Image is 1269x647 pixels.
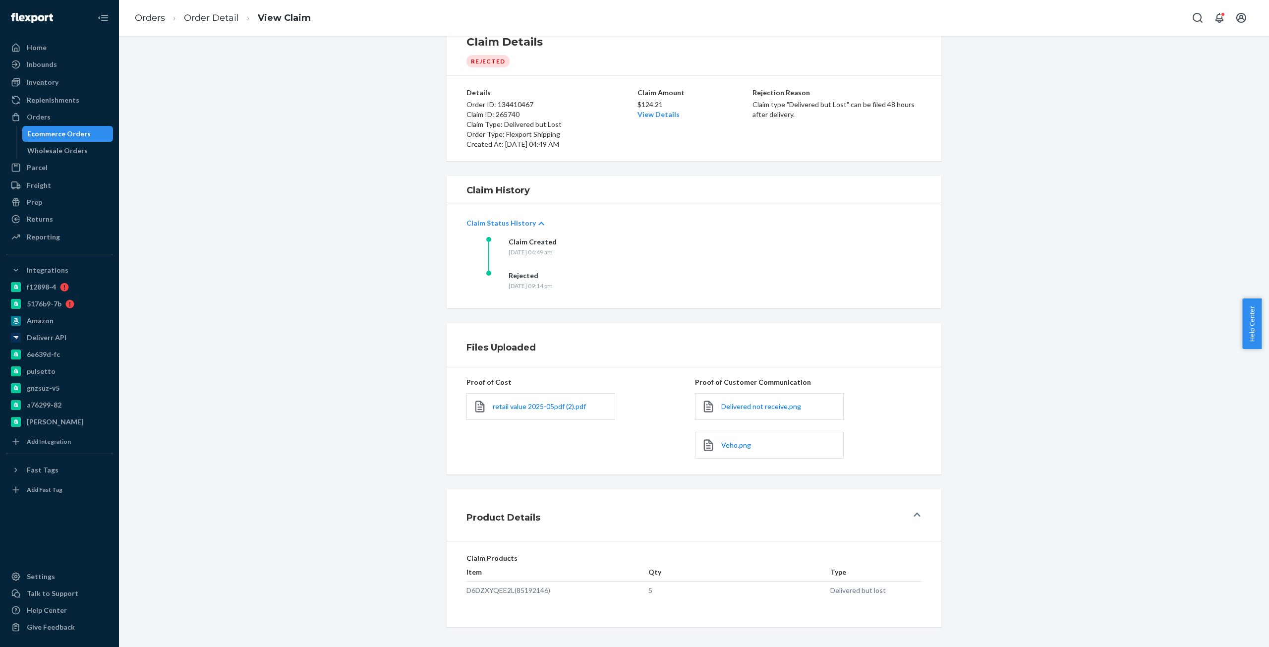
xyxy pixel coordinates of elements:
[27,417,84,427] div: [PERSON_NAME]
[27,485,62,494] div: Add Fast Tag
[466,377,693,387] p: Proof of Cost
[6,57,113,72] a: Inbounds
[466,129,635,139] p: Order Type: Flexport Shipping
[466,184,922,197] h1: Claim History
[466,88,635,98] p: Details
[466,55,510,67] div: Rejected
[447,489,941,541] button: Product Details
[466,553,922,563] p: Claim Products
[27,437,71,446] div: Add Integration
[22,126,114,142] a: Ecommerce Orders
[493,402,586,412] a: retail value 2025-05pdf (2).pdf
[509,271,553,281] div: Rejected
[27,282,56,292] div: f12898-4
[135,12,165,23] a: Orders
[27,112,51,122] div: Orders
[466,139,635,149] p: Created At: [DATE] 04:49 AM
[27,333,66,343] div: Deliverr API
[6,602,113,618] a: Help Center
[466,100,635,110] p: Order ID: 134410467
[27,400,61,410] div: a76299-82
[830,582,922,596] td: Delivered but lost
[637,88,750,98] p: Claim Amount
[509,248,557,256] div: [DATE] 04:49 am
[6,194,113,210] a: Prep
[466,341,922,354] h1: Files Uploaded
[6,380,113,396] a: gnzsuz-v5
[648,567,830,582] th: Qty
[27,232,60,242] div: Reporting
[509,282,553,290] div: [DATE] 09:14 pm
[6,40,113,56] a: Home
[648,582,830,596] td: 5
[27,129,91,139] div: Ecommerce Orders
[27,163,48,173] div: Parcel
[6,482,113,498] a: Add Fast Tag
[721,402,801,411] span: Delivered not receive.png
[6,434,113,450] a: Add Integration
[6,347,113,362] a: 6e639d-fc
[466,110,635,119] p: Claim ID: 265740
[27,383,59,393] div: gnzsuz-v5
[466,119,635,129] p: Claim Type: Delivered but Lost
[6,296,113,312] a: 5176b9-7b
[27,465,58,475] div: Fast Tags
[6,414,113,430] a: [PERSON_NAME]
[721,402,801,412] a: Delivered not receive.png
[27,95,79,105] div: Replenishments
[6,74,113,90] a: Inventory
[1231,8,1251,28] button: Open account menu
[27,572,55,582] div: Settings
[466,511,540,524] h1: Product Details
[752,88,922,98] p: Rejection Reason
[6,211,113,227] a: Returns
[27,77,58,87] div: Inventory
[6,397,113,413] a: a76299-82
[27,214,53,224] div: Returns
[27,299,61,309] div: 5176b9-7b
[27,588,78,598] div: Talk to Support
[6,619,113,635] button: Give Feedback
[6,262,113,278] button: Integrations
[466,218,536,228] p: Claim Status History
[466,34,922,50] h1: Claim Details
[6,109,113,125] a: Orders
[695,377,922,387] p: Proof of Customer Communication
[127,3,319,33] ol: breadcrumbs
[6,330,113,346] a: Deliverr API
[830,567,922,582] th: Type
[27,350,60,359] div: 6e639d-fc
[6,92,113,108] a: Replenishments
[752,100,922,119] p: Claim type "Delivered but Lost" can be filed 48 hours after delivery.
[11,13,53,23] img: Flexport logo
[6,177,113,193] a: Freight
[6,279,113,295] a: f12898-4
[27,146,88,156] div: Wholesale Orders
[6,160,113,176] a: Parcel
[721,440,751,450] a: Veho.png
[27,316,54,326] div: Amazon
[27,59,57,69] div: Inbounds
[22,143,114,159] a: Wholesale Orders
[27,622,75,632] div: Give Feedback
[1242,298,1262,349] button: Help Center
[27,43,47,53] div: Home
[1188,8,1208,28] button: Open Search Box
[27,605,67,615] div: Help Center
[27,197,42,207] div: Prep
[27,180,51,190] div: Freight
[466,582,648,596] td: D6DZXYQEE2L (85192146)
[184,12,239,23] a: Order Detail
[93,8,113,28] button: Close Navigation
[27,366,56,376] div: pulsetto
[637,100,750,110] p: $124.21
[493,402,586,411] span: retail value 2025-05pdf (2).pdf
[466,567,648,582] th: Item
[1210,8,1229,28] button: Open notifications
[27,265,68,275] div: Integrations
[509,237,557,247] div: Claim Created
[6,462,113,478] button: Fast Tags
[637,110,680,118] a: View Details
[258,12,311,23] a: View Claim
